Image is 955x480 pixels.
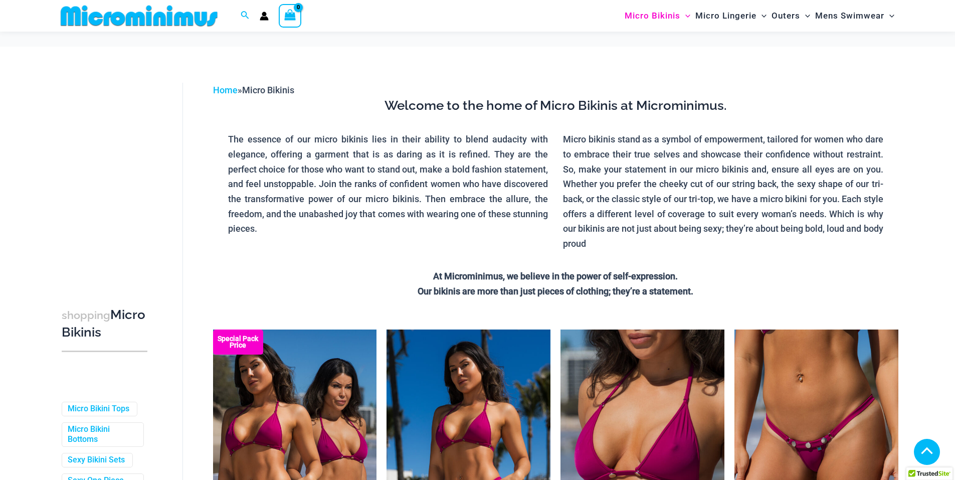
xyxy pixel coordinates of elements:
[756,3,767,29] span: Menu Toggle
[433,271,678,281] strong: At Microminimus, we believe in the power of self-expression.
[563,132,883,251] p: Micro bikinis stand as a symbol of empowerment, tailored for women who dare to embrace their true...
[68,455,125,465] a: Sexy Bikini Sets
[62,309,110,322] span: shopping
[221,97,891,114] h3: Welcome to the home of Micro Bikinis at Microminimus.
[680,3,690,29] span: Menu Toggle
[68,424,136,445] a: Micro Bikini Bottoms
[213,85,238,95] a: Home
[621,2,899,30] nav: Site Navigation
[68,404,129,414] a: Micro Bikini Tops
[693,3,769,29] a: Micro LingerieMenu ToggleMenu Toggle
[57,5,222,27] img: MM SHOP LOGO FLAT
[695,3,756,29] span: Micro Lingerie
[62,75,152,275] iframe: TrustedSite Certified
[213,336,263,349] b: Special Pack Price
[815,3,884,29] span: Mens Swimwear
[813,3,897,29] a: Mens SwimwearMenu ToggleMenu Toggle
[228,132,548,236] p: The essence of our micro bikinis lies in their ability to blend audacity with elegance, offering ...
[213,85,294,95] span: »
[769,3,813,29] a: OutersMenu ToggleMenu Toggle
[241,10,250,22] a: Search icon link
[800,3,810,29] span: Menu Toggle
[884,3,894,29] span: Menu Toggle
[62,306,147,341] h3: Micro Bikinis
[772,3,800,29] span: Outers
[279,4,302,27] a: View Shopping Cart, empty
[260,12,269,21] a: Account icon link
[418,286,693,296] strong: Our bikinis are more than just pieces of clothing; they’re a statement.
[242,85,294,95] span: Micro Bikinis
[625,3,680,29] span: Micro Bikinis
[622,3,693,29] a: Micro BikinisMenu ToggleMenu Toggle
